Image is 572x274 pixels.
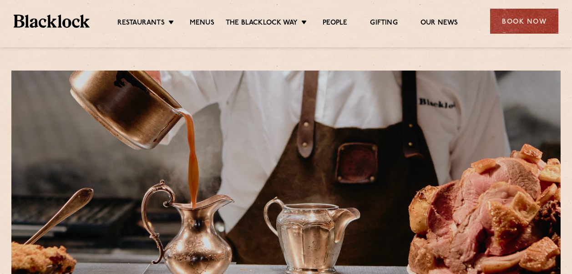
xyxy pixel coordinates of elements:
[14,15,90,27] img: BL_Textured_Logo-footer-cropped.svg
[420,19,458,29] a: Our News
[323,19,347,29] a: People
[117,19,165,29] a: Restaurants
[490,9,558,34] div: Book Now
[226,19,298,29] a: The Blacklock Way
[370,19,397,29] a: Gifting
[190,19,214,29] a: Menus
